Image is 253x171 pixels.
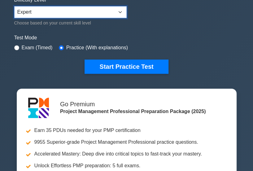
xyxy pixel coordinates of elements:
[22,44,53,51] label: Exam (Timed)
[66,44,128,51] label: Practice (With explanations)
[85,59,168,74] button: Start Practice Test
[14,19,127,27] div: Choose based on your current skill level
[14,34,239,42] label: Test Mode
